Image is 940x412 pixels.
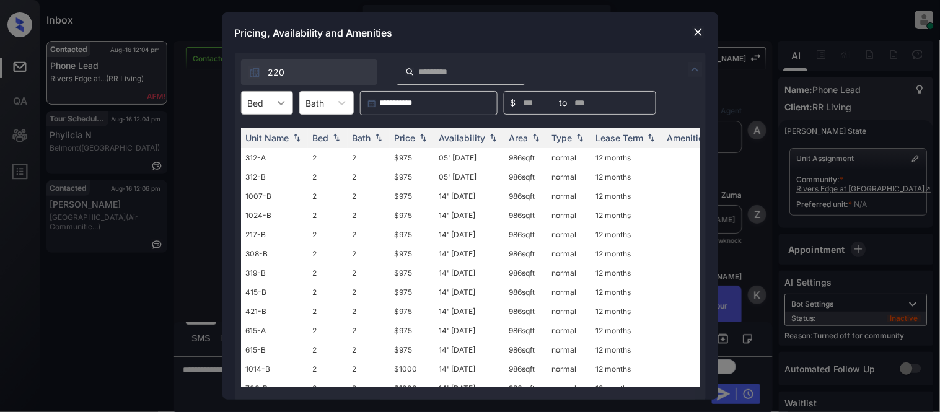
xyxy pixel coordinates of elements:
[417,134,429,142] img: sorting
[547,167,591,186] td: normal
[667,133,709,143] div: Amenities
[434,167,504,186] td: 05' [DATE]
[248,66,261,79] img: icon-zuma
[405,66,415,77] img: icon-zuma
[591,302,662,321] td: 12 months
[291,134,303,142] img: sorting
[439,133,486,143] div: Availability
[547,148,591,167] td: normal
[241,359,308,379] td: 1014-B
[308,283,348,302] td: 2
[434,244,504,263] td: 14' [DATE]
[434,340,504,359] td: 14' [DATE]
[395,133,416,143] div: Price
[390,302,434,321] td: $975
[645,134,657,142] img: sorting
[547,263,591,283] td: normal
[434,359,504,379] td: 14' [DATE]
[688,62,703,77] img: icon-zuma
[591,225,662,244] td: 12 months
[574,134,586,142] img: sorting
[348,244,390,263] td: 2
[308,359,348,379] td: 2
[591,206,662,225] td: 12 months
[504,302,547,321] td: 986 sqft
[434,206,504,225] td: 14' [DATE]
[268,66,285,79] span: 220
[591,283,662,302] td: 12 months
[348,321,390,340] td: 2
[390,283,434,302] td: $975
[308,244,348,263] td: 2
[308,263,348,283] td: 2
[547,340,591,359] td: normal
[547,379,591,398] td: normal
[504,263,547,283] td: 986 sqft
[591,340,662,359] td: 12 months
[547,244,591,263] td: normal
[504,225,547,244] td: 986 sqft
[308,148,348,167] td: 2
[504,167,547,186] td: 986 sqft
[504,321,547,340] td: 986 sqft
[308,302,348,321] td: 2
[241,263,308,283] td: 319-B
[308,167,348,186] td: 2
[504,340,547,359] td: 986 sqft
[308,206,348,225] td: 2
[504,359,547,379] td: 986 sqft
[390,225,434,244] td: $975
[348,340,390,359] td: 2
[308,225,348,244] td: 2
[552,133,573,143] div: Type
[390,244,434,263] td: $975
[530,134,542,142] img: sorting
[504,206,547,225] td: 986 sqft
[591,359,662,379] td: 12 months
[390,340,434,359] td: $975
[313,133,329,143] div: Bed
[434,379,504,398] td: 14' [DATE]
[591,244,662,263] td: 12 months
[591,186,662,206] td: 12 months
[390,379,434,398] td: $1000
[241,340,308,359] td: 615-B
[504,379,547,398] td: 986 sqft
[692,26,705,38] img: close
[434,283,504,302] td: 14' [DATE]
[390,186,434,206] td: $975
[348,225,390,244] td: 2
[348,148,390,167] td: 2
[434,225,504,244] td: 14' [DATE]
[348,186,390,206] td: 2
[434,263,504,283] td: 14' [DATE]
[330,134,343,142] img: sorting
[222,12,718,53] div: Pricing, Availability and Amenities
[390,359,434,379] td: $1000
[348,359,390,379] td: 2
[504,186,547,206] td: 986 sqft
[547,302,591,321] td: normal
[390,167,434,186] td: $975
[241,167,308,186] td: 312-B
[241,225,308,244] td: 217-B
[547,321,591,340] td: normal
[308,321,348,340] td: 2
[434,186,504,206] td: 14' [DATE]
[591,263,662,283] td: 12 months
[390,263,434,283] td: $975
[241,283,308,302] td: 415-B
[487,134,499,142] img: sorting
[511,96,516,110] span: $
[560,96,568,110] span: to
[390,148,434,167] td: $975
[591,148,662,167] td: 12 months
[241,321,308,340] td: 615-A
[504,244,547,263] td: 986 sqft
[348,379,390,398] td: 2
[547,186,591,206] td: normal
[596,133,644,143] div: Lease Term
[241,244,308,263] td: 308-B
[509,133,529,143] div: Area
[308,379,348,398] td: 2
